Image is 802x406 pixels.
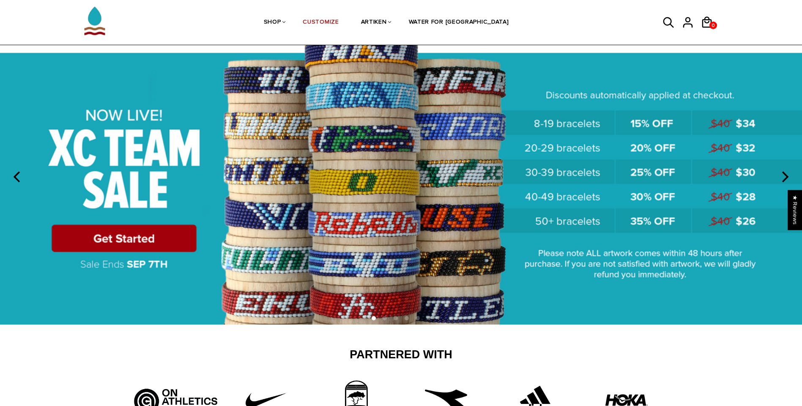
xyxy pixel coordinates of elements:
button: next [775,168,794,186]
a: WATER FOR [GEOGRAPHIC_DATA] [409,0,509,45]
div: Click to open Judge.me floating reviews tab [788,190,802,230]
a: ARTIKEN [361,0,387,45]
a: CUSTOMIZE [303,0,339,45]
span: 0 [709,20,717,31]
a: 0 [709,22,717,29]
h2: Partnered With [137,348,665,362]
button: previous [8,168,27,186]
a: SHOP [264,0,281,45]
